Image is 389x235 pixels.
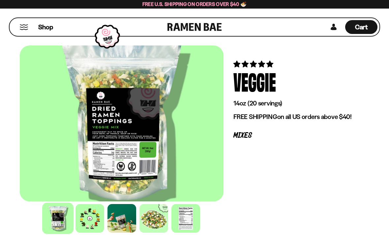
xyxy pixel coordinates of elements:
span: Free U.S. Shipping on Orders over $40 🍜 [142,1,247,7]
span: Shop [38,23,53,32]
span: Cart [355,23,368,31]
a: Shop [38,20,53,34]
div: Veggie [233,69,276,94]
p: on all US orders above $40! [233,113,359,121]
strong: FREE SHIPPING [233,113,277,121]
p: Mixes [233,132,359,139]
button: Mobile Menu Trigger [19,24,28,30]
p: 14oz (20 servings) [233,99,359,107]
a: Cart [345,18,377,36]
span: 4.76 stars [233,60,275,68]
